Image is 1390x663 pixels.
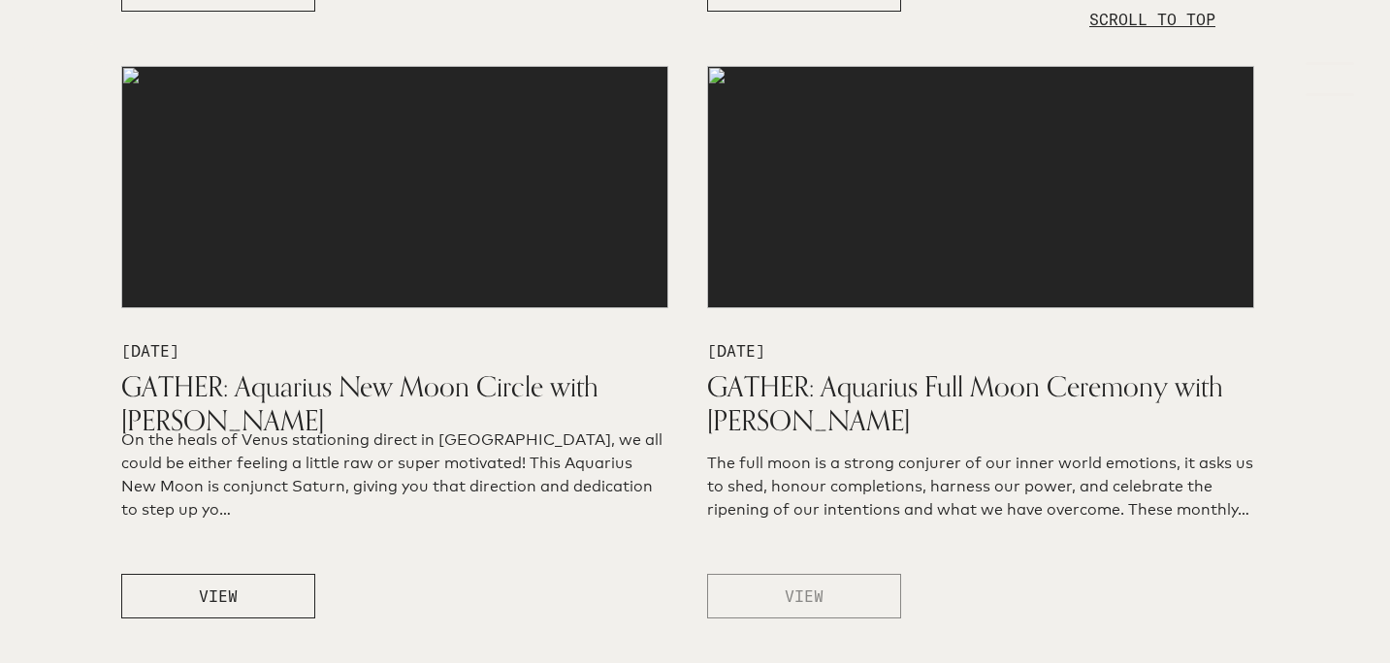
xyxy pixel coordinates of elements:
button: VIEW [707,574,901,618]
p: [DATE] [121,339,668,363]
span: The full moon is a strong conjurer of our inner world emotions, it asks us to shed, honour comple... [707,454,1253,519]
span: GATHER: Aquarius Full Moon Ceremony with Sasha [707,369,1223,437]
span: VIEW [199,584,238,608]
span: GATHER: Aquarius New Moon Circle with Jana [121,369,598,437]
img: medias%2F9VsVoI5f8OgaioEYZFBH [121,66,668,308]
button: VIEW [121,574,315,618]
p: SCROLL TO TOP [1089,8,1215,31]
img: medias%2F2XHnVb1DDyUSx8hdEekP [707,66,1254,308]
span: VIEW [785,584,824,608]
p: [DATE] [707,339,1254,363]
span: On the heals of Venus stationing direct in Capricorn, we all could be either feeling a little raw... [121,430,663,519]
